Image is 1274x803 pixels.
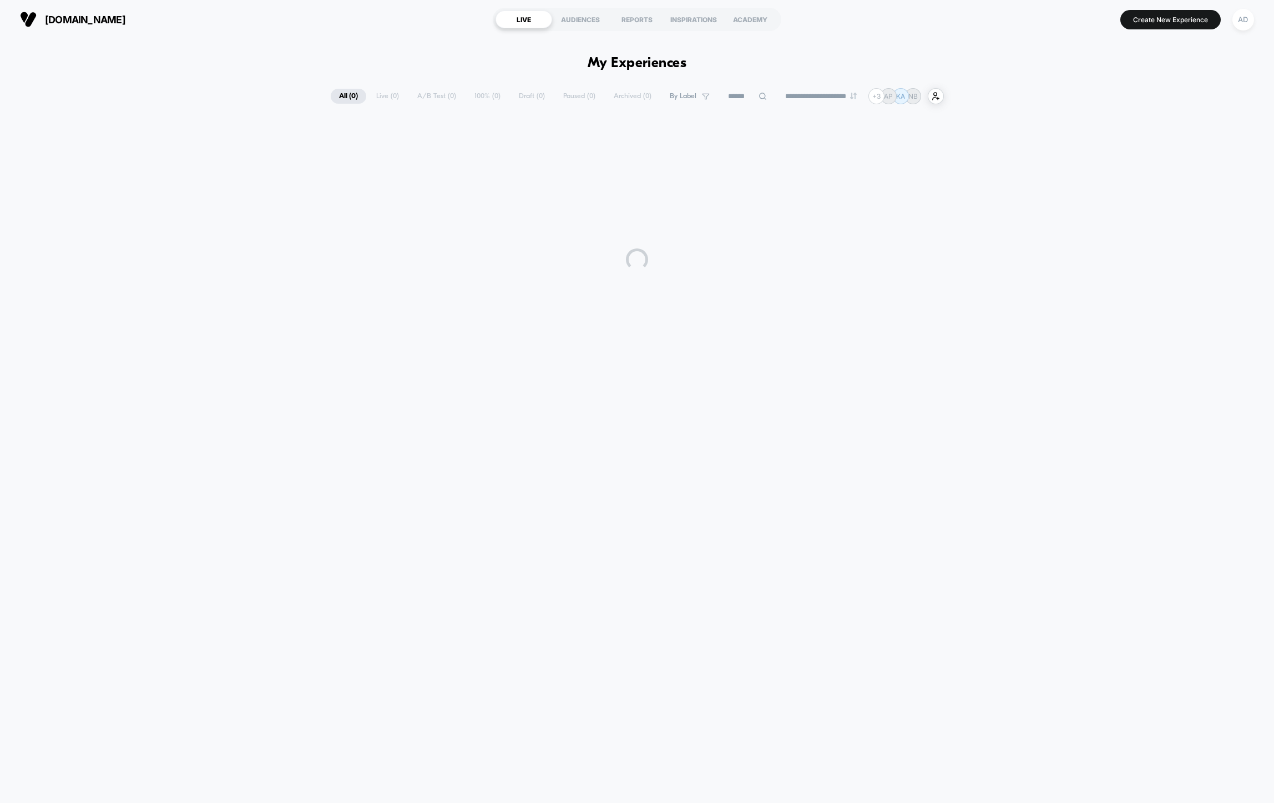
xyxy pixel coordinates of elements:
button: Create New Experience [1120,10,1221,29]
span: All ( 0 ) [331,89,366,104]
span: [DOMAIN_NAME] [45,14,125,26]
button: AD [1229,8,1257,31]
button: [DOMAIN_NAME] [17,11,129,28]
div: AD [1232,9,1254,31]
div: REPORTS [609,11,665,28]
span: By Label [670,92,696,100]
img: end [850,93,857,99]
p: KA [896,92,905,100]
h1: My Experiences [588,55,687,72]
div: INSPIRATIONS [665,11,722,28]
p: NB [908,92,918,100]
div: ACADEMY [722,11,778,28]
p: AP [884,92,893,100]
div: LIVE [496,11,552,28]
div: AUDIENCES [552,11,609,28]
img: Visually logo [20,11,37,28]
div: + 3 [868,88,884,104]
